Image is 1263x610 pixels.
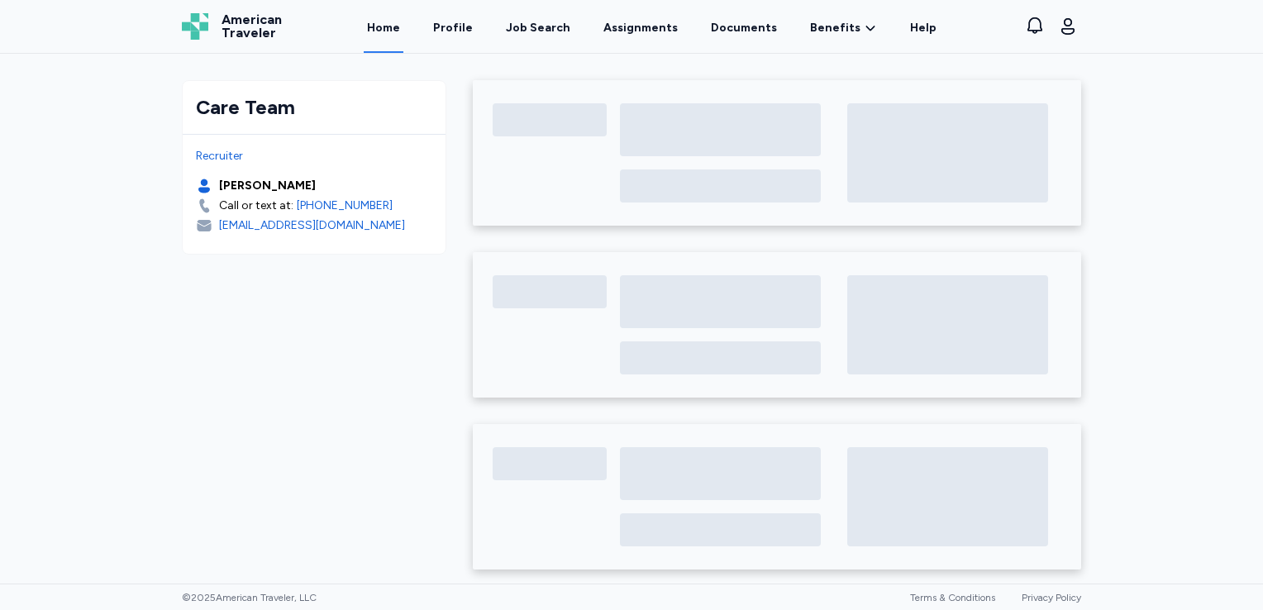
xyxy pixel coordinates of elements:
[1022,592,1081,603] a: Privacy Policy
[810,20,877,36] a: Benefits
[196,94,432,121] div: Care Team
[910,592,995,603] a: Terms & Conditions
[196,148,432,164] div: Recruiter
[364,2,403,53] a: Home
[297,198,393,214] a: [PHONE_NUMBER]
[219,217,405,234] div: [EMAIL_ADDRESS][DOMAIN_NAME]
[222,13,282,40] span: American Traveler
[182,13,208,40] img: Logo
[219,198,293,214] div: Call or text at:
[506,20,570,36] div: Job Search
[810,20,860,36] span: Benefits
[219,178,316,194] div: [PERSON_NAME]
[182,591,317,604] span: © 2025 American Traveler, LLC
